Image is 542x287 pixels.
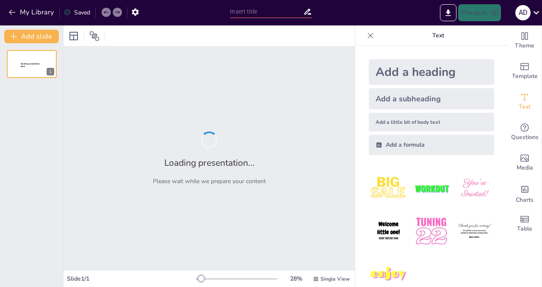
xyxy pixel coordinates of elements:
span: Theme [515,41,534,50]
div: Slide 1 / 1 [67,275,196,283]
span: Media [517,163,533,173]
div: Add text boxes [508,86,542,117]
div: Add charts and graphs [508,178,542,209]
img: 5.jpeg [412,212,451,251]
div: Saved [64,8,90,17]
div: Add ready made slides [508,56,542,86]
img: 2.jpeg [412,169,451,208]
span: Charts [516,195,534,205]
button: My Library [6,6,58,19]
div: 1 [7,50,57,78]
img: 3.jpeg [455,169,494,208]
div: Add a subheading [369,88,494,109]
button: A D [515,4,531,21]
div: Add images, graphics, shapes or video [508,148,542,178]
span: Single View [321,276,350,282]
h2: Loading presentation... [164,157,254,169]
div: Add a little bit of body text [369,113,494,131]
img: 6.jpeg [455,212,494,251]
div: Add a heading [369,59,494,85]
button: Present [458,4,501,21]
button: Add slide [4,30,59,43]
span: Questions [511,133,539,142]
span: Text [519,102,531,111]
div: Get real-time input from your audience [508,117,542,148]
div: 28 % [286,275,306,283]
div: Change the overall theme [508,25,542,56]
div: Add a table [508,209,542,239]
input: Insert title [230,6,303,18]
img: 4.jpeg [369,212,408,251]
div: 1 [47,68,54,75]
span: Sendsteps presentation editor [21,63,40,67]
span: Template [512,72,538,81]
span: Position [89,31,100,41]
img: 1.jpeg [369,169,408,208]
span: Table [517,224,532,234]
div: Add a formula [369,135,494,155]
div: Layout [67,29,80,43]
p: Please wait while we prepare your content [153,177,266,185]
div: A D [515,5,531,20]
button: Export to PowerPoint [440,4,456,21]
p: Text [377,25,499,46]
